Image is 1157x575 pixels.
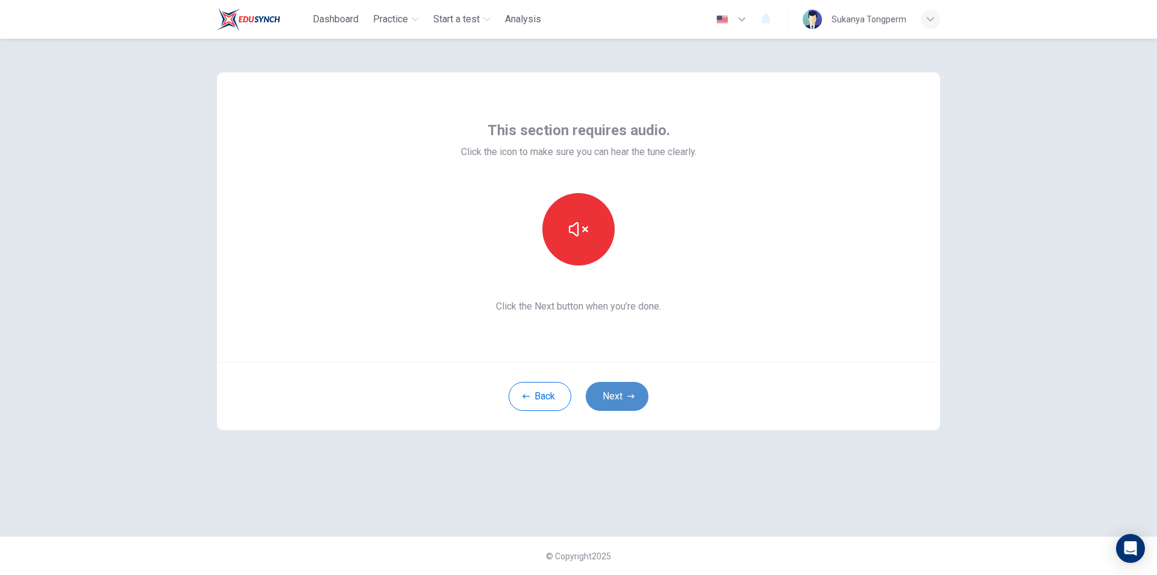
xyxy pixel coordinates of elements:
button: Analysis [500,8,546,30]
span: Dashboard [313,12,359,27]
img: Train Test logo [217,7,280,31]
button: Next [586,382,648,411]
div: Sukanya Tongperm [832,12,906,27]
button: Practice [368,8,424,30]
img: Profile picture [803,10,822,29]
span: Start a test [433,12,480,27]
span: Click the icon to make sure you can hear the tune clearly. [461,145,697,159]
span: Click the Next button when you’re done. [461,299,697,314]
img: en [715,15,730,24]
span: This section requires audio. [488,121,670,140]
button: Back [509,382,571,411]
span: Practice [373,12,408,27]
button: Start a test [428,8,495,30]
button: Dashboard [308,8,363,30]
span: Analysis [505,12,541,27]
a: Train Test logo [217,7,308,31]
div: Open Intercom Messenger [1116,534,1145,563]
span: © Copyright 2025 [546,551,611,561]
